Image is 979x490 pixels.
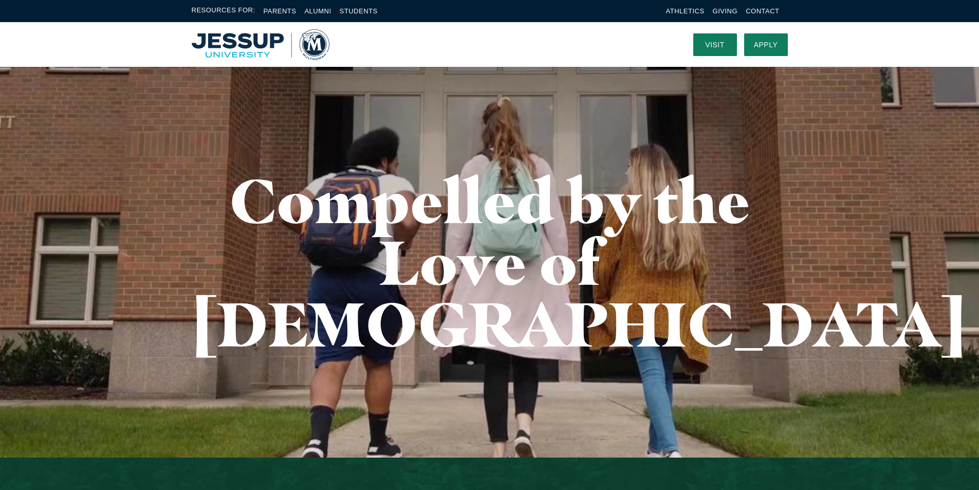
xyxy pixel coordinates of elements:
[693,33,737,56] a: Visit
[713,7,738,15] a: Giving
[192,5,255,17] span: Resources For:
[744,33,788,56] a: Apply
[192,29,329,60] a: Home
[304,7,331,15] a: Alumni
[666,7,705,15] a: Athletics
[192,170,788,355] h1: Compelled by the Love of [DEMOGRAPHIC_DATA]
[746,7,779,15] a: Contact
[340,7,378,15] a: Students
[192,29,329,60] img: Multnomah University Logo
[264,7,297,15] a: Parents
